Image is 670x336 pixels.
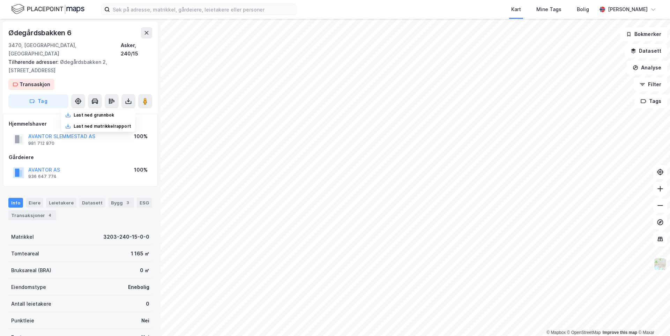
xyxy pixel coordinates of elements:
[108,198,134,208] div: Bygg
[536,5,561,14] div: Mine Tags
[11,316,34,325] div: Punktleie
[9,153,152,162] div: Gårdeiere
[625,44,667,58] button: Datasett
[131,249,149,258] div: 1 165 ㎡
[124,199,131,206] div: 3
[128,283,149,291] div: Enebolig
[74,124,131,129] div: Last ned matrikkelrapport
[8,41,121,58] div: 3470, [GEOGRAPHIC_DATA], [GEOGRAPHIC_DATA]
[8,198,23,208] div: Info
[567,330,601,335] a: OpenStreetMap
[46,212,53,219] div: 4
[635,303,670,336] div: Kontrollprogram for chat
[627,61,667,75] button: Analyse
[8,58,147,75] div: Ødegårdsbakken 2, [STREET_ADDRESS]
[603,330,637,335] a: Improve this map
[134,132,148,141] div: 100%
[9,120,152,128] div: Hjemmelshaver
[11,233,34,241] div: Matrikkel
[11,300,51,308] div: Antall leietakere
[635,303,670,336] iframe: Chat Widget
[577,5,589,14] div: Bolig
[121,41,152,58] div: Asker, 240/15
[635,94,667,108] button: Tags
[28,141,54,146] div: 981 712 870
[511,5,521,14] div: Kart
[146,300,149,308] div: 0
[79,198,105,208] div: Datasett
[110,4,296,15] input: Søk på adresse, matrikkel, gårdeiere, leietakere eller personer
[546,330,566,335] a: Mapbox
[137,198,152,208] div: ESG
[608,5,648,14] div: [PERSON_NAME]
[20,80,50,89] div: Transaskjon
[11,266,51,275] div: Bruksareal (BRA)
[26,198,43,208] div: Eiere
[8,210,56,220] div: Transaksjoner
[8,59,60,65] span: Tilhørende adresser:
[134,166,148,174] div: 100%
[141,316,149,325] div: Nei
[103,233,149,241] div: 3203-240-15-0-0
[46,198,76,208] div: Leietakere
[74,112,114,118] div: Last ned grunnbok
[28,174,57,179] div: 936 647 774
[654,257,667,271] img: Z
[11,283,46,291] div: Eiendomstype
[11,3,84,15] img: logo.f888ab2527a4732fd821a326f86c7f29.svg
[140,266,149,275] div: 0 ㎡
[11,249,39,258] div: Tomteareal
[8,94,68,108] button: Tag
[8,27,73,38] div: Ødegårdsbakken 6
[620,27,667,41] button: Bokmerker
[634,77,667,91] button: Filter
